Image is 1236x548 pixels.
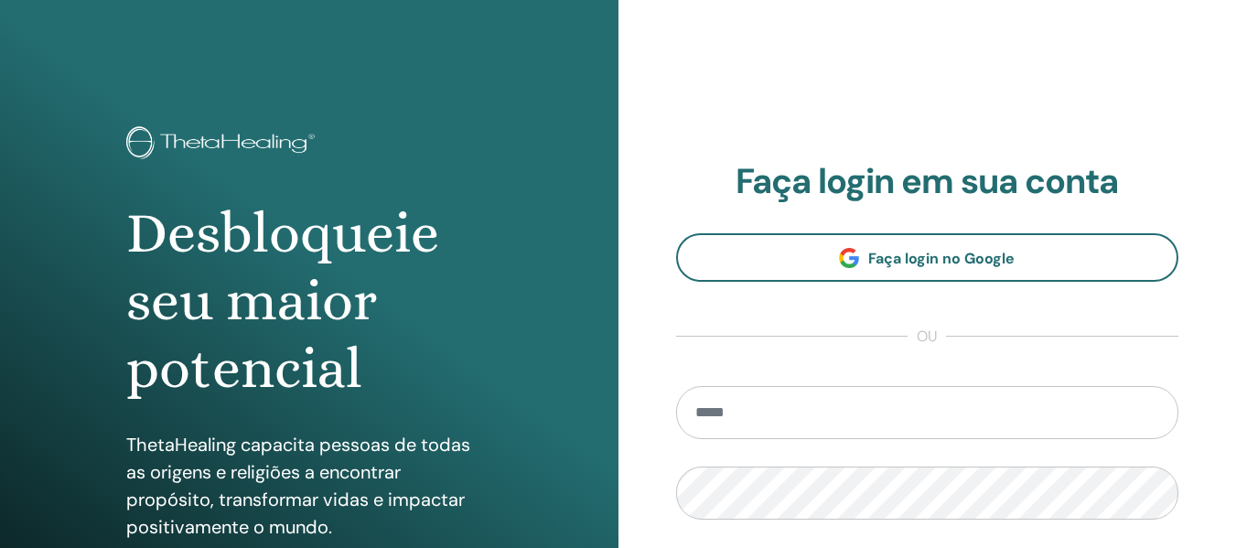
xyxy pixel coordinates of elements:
[868,249,1015,268] span: Faça login no Google
[676,161,1179,203] h2: Faça login em sua conta
[676,233,1179,282] a: Faça login no Google
[126,199,492,403] h1: Desbloqueie seu maior potencial
[908,326,946,348] span: ou
[126,431,492,541] p: ThetaHealing capacita pessoas de todas as origens e religiões a encontrar propósito, transformar ...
